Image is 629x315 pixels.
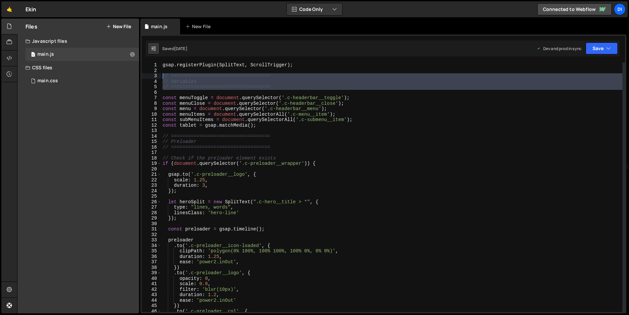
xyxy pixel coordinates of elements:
[18,34,139,48] div: Javascript files
[142,188,161,194] div: 24
[142,128,161,134] div: 13
[37,51,54,57] div: main.js
[142,106,161,112] div: 9
[151,23,168,30] div: main.js
[142,123,161,128] div: 12
[142,68,161,74] div: 2
[142,226,161,232] div: 31
[142,134,161,139] div: 14
[18,61,139,74] div: CSS files
[142,166,161,172] div: 20
[142,216,161,221] div: 29
[142,287,161,292] div: 42
[142,101,161,106] div: 8
[25,23,37,30] h2: Files
[142,232,161,238] div: 32
[287,3,342,15] button: Code Only
[142,73,161,79] div: 3
[142,161,161,166] div: 19
[142,95,161,101] div: 7
[142,210,161,216] div: 28
[142,156,161,161] div: 18
[142,139,161,145] div: 15
[142,265,161,271] div: 38
[142,150,161,156] div: 17
[142,117,161,123] div: 11
[142,62,161,68] div: 1
[537,46,582,51] div: Dev and prod in sync
[142,281,161,287] div: 41
[142,298,161,303] div: 44
[142,194,161,199] div: 25
[142,254,161,260] div: 36
[142,84,161,90] div: 5
[142,183,161,188] div: 23
[142,172,161,177] div: 21
[142,221,161,227] div: 30
[142,276,161,282] div: 40
[25,74,139,88] div: 13609/34264.css
[142,303,161,309] div: 45
[142,259,161,265] div: 37
[142,79,161,85] div: 4
[537,3,612,15] a: Connected to Webflow
[174,46,187,51] div: [DATE]
[142,145,161,150] div: 16
[614,3,626,15] a: Di
[25,5,36,13] div: Ekin
[31,52,35,58] span: 1
[1,1,18,17] a: 🤙
[162,46,187,51] div: Saved
[142,270,161,276] div: 39
[185,23,213,30] div: New File
[142,112,161,117] div: 10
[142,90,161,95] div: 6
[37,78,58,84] div: main.css
[142,292,161,298] div: 43
[25,48,139,61] div: 13609/34263.js
[142,243,161,249] div: 34
[142,237,161,243] div: 33
[142,205,161,210] div: 27
[586,42,618,54] button: Save
[142,199,161,205] div: 26
[106,24,131,29] button: New File
[142,309,161,314] div: 46
[142,248,161,254] div: 35
[142,177,161,183] div: 22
